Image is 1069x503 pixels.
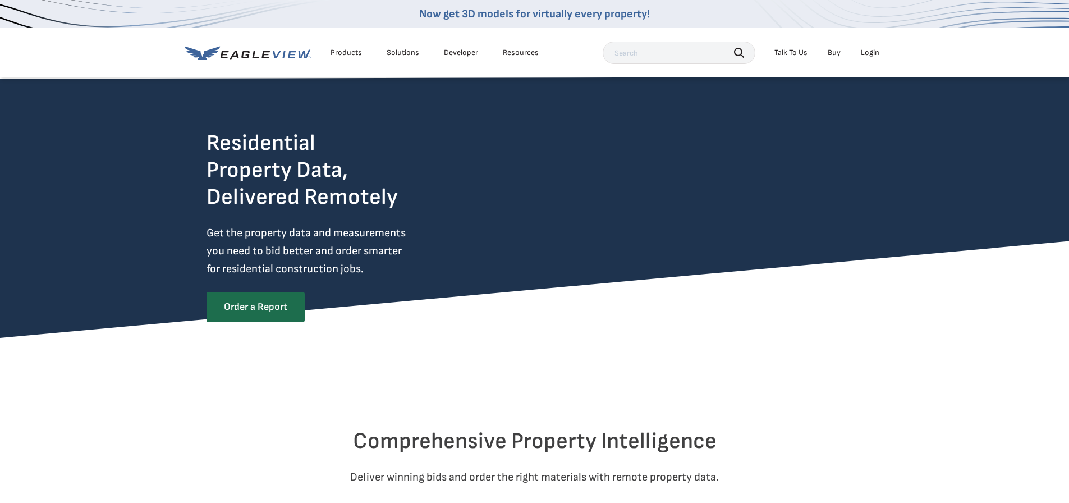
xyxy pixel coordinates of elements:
a: Now get 3D models for virtually every property! [419,7,650,21]
h2: Residential Property Data, Delivered Remotely [207,130,398,211]
div: Login [861,48,879,58]
a: Order a Report [207,292,305,322]
div: Products [331,48,362,58]
a: Developer [444,48,478,58]
p: Deliver winning bids and order the right materials with remote property data. [207,468,863,486]
h2: Comprehensive Property Intelligence [207,428,863,455]
a: Buy [828,48,841,58]
div: Solutions [387,48,419,58]
div: Resources [503,48,539,58]
p: Get the property data and measurements you need to bid better and order smarter for residential c... [207,224,452,278]
input: Search [603,42,755,64]
div: Talk To Us [774,48,808,58]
